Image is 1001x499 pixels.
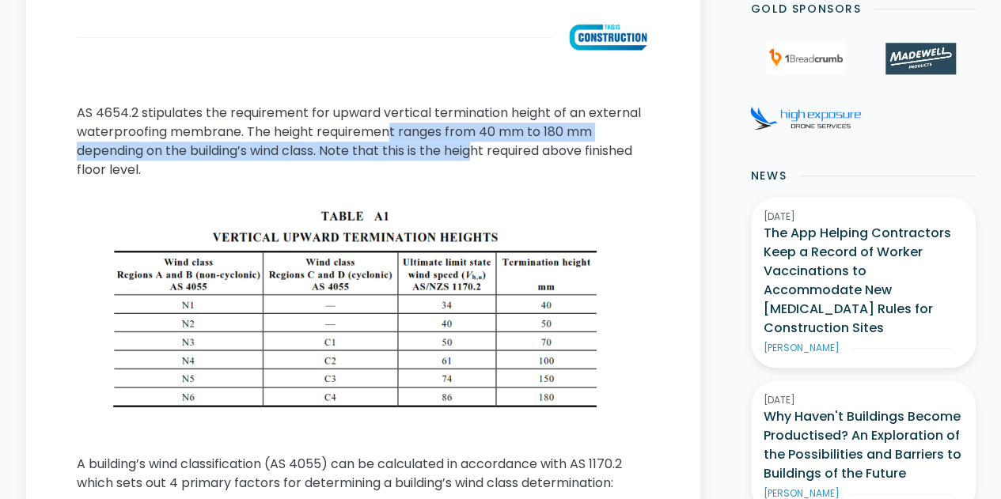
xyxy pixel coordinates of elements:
[751,1,862,17] h2: Gold Sponsors
[764,210,963,224] div: [DATE]
[77,104,650,180] p: AS 4654.2 stipulates the requirement for upward vertical termination height of an external waterp...
[764,341,840,355] div: [PERSON_NAME]
[766,43,845,74] img: 1Breadcrumb
[751,168,787,184] h2: News
[77,455,650,493] p: A building’s wind classification (AS 4055) can be calculated in accordance with AS 1170.2 which s...
[764,407,963,483] h3: Why Haven't Buildings Become Productised? An Exploration of the Possibilities and Barriers to Bui...
[751,197,976,368] a: [DATE]The App Helping Contractors Keep a Record of Worker Vaccinations to Accommodate New [MEDICA...
[885,43,955,74] img: Madewell Products
[764,393,963,407] div: [DATE]
[567,21,650,53] img: What is the Australian Standard requirement for vertical termination height of external waterproo...
[764,224,963,338] h3: The App Helping Contractors Keep a Record of Worker Vaccinations to Accommodate New [MEDICAL_DATA...
[750,106,861,130] img: High Exposure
